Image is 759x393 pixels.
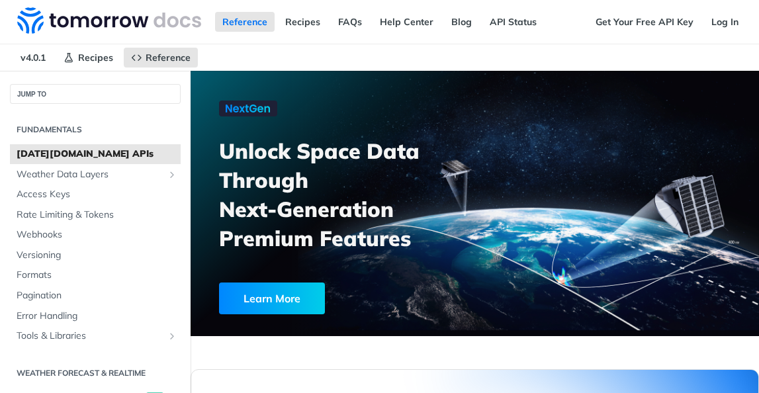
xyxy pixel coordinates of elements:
span: Rate Limiting & Tokens [17,208,177,222]
a: API Status [482,12,544,32]
a: Reference [215,12,275,32]
div: Learn More [219,283,325,314]
a: Webhooks [10,225,181,245]
span: Error Handling [17,310,177,323]
a: Access Keys [10,185,181,204]
span: Webhooks [17,228,177,241]
span: Weather Data Layers [17,168,163,181]
a: Weather Data LayersShow subpages for Weather Data Layers [10,165,181,185]
button: JUMP TO [10,84,181,104]
a: Log In [704,12,746,32]
span: Reference [146,52,191,64]
span: Pagination [17,289,177,302]
a: Recipes [278,12,328,32]
a: [DATE][DOMAIN_NAME] APIs [10,144,181,164]
a: FAQs [331,12,369,32]
a: Versioning [10,245,181,265]
a: Formats [10,265,181,285]
span: Access Keys [17,188,177,201]
img: Tomorrow.io Weather API Docs [17,7,201,34]
a: Get Your Free API Key [588,12,701,32]
a: Tools & LibrariesShow subpages for Tools & Libraries [10,326,181,346]
span: Tools & Libraries [17,329,163,343]
a: Error Handling [10,306,181,326]
a: Reference [124,48,198,67]
h2: Fundamentals [10,124,181,136]
a: Learn More [219,283,435,314]
a: Help Center [373,12,441,32]
h3: Unlock Space Data Through Next-Generation Premium Features [219,136,489,253]
a: Blog [444,12,479,32]
img: NextGen [219,101,277,116]
span: Versioning [17,249,177,262]
button: Show subpages for Tools & Libraries [167,331,177,341]
span: Recipes [78,52,113,64]
span: Formats [17,269,177,282]
span: v4.0.1 [13,48,53,67]
span: [DATE][DOMAIN_NAME] APIs [17,148,177,161]
button: Show subpages for Weather Data Layers [167,169,177,180]
h2: Weather Forecast & realtime [10,367,181,379]
a: Rate Limiting & Tokens [10,205,181,225]
a: Pagination [10,286,181,306]
a: Recipes [56,48,120,67]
